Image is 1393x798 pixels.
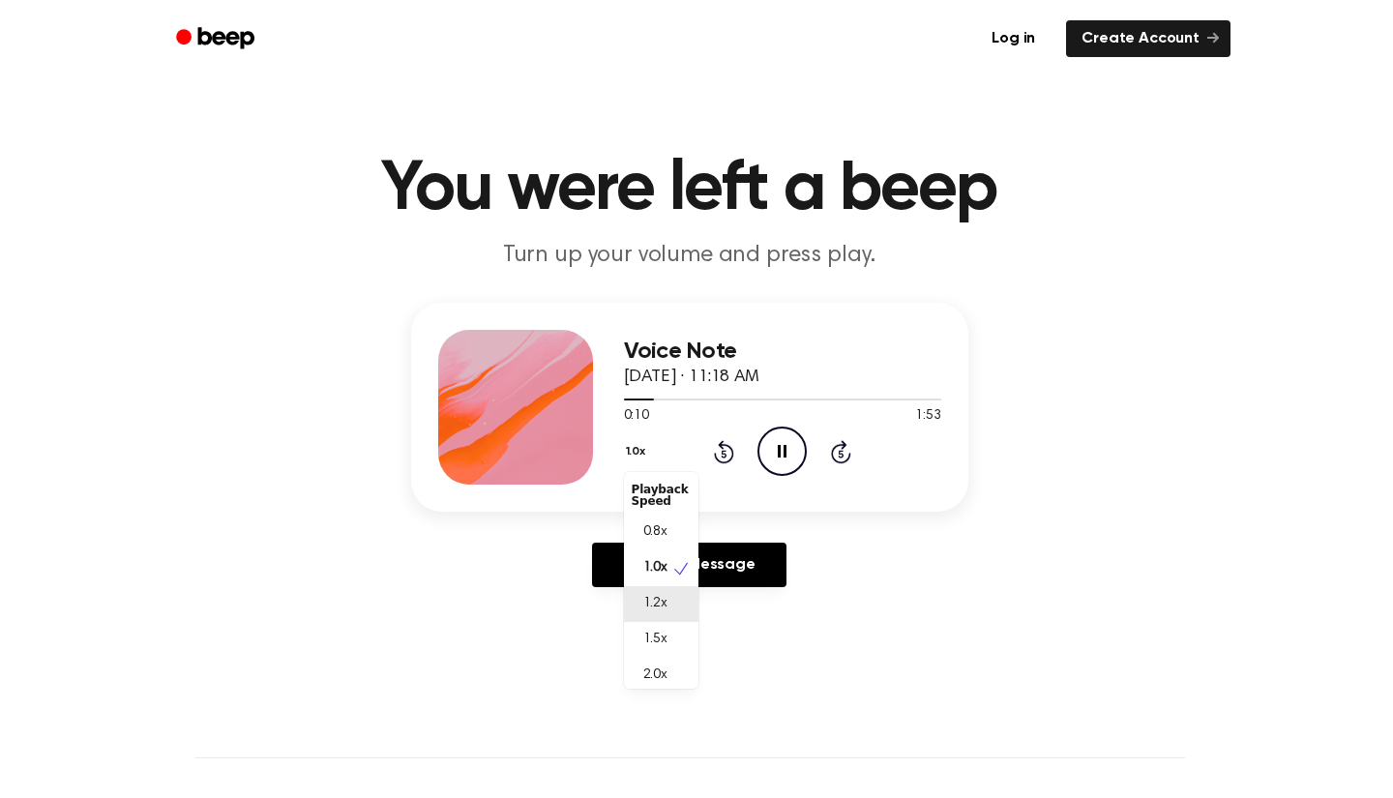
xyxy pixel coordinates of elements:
[624,472,698,689] div: 1.0x
[643,558,667,578] span: 1.0x
[643,665,667,686] span: 2.0x
[624,476,698,515] div: Playback Speed
[643,594,667,614] span: 1.2x
[624,435,653,468] button: 1.0x
[643,522,667,543] span: 0.8x
[643,630,667,650] span: 1.5x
